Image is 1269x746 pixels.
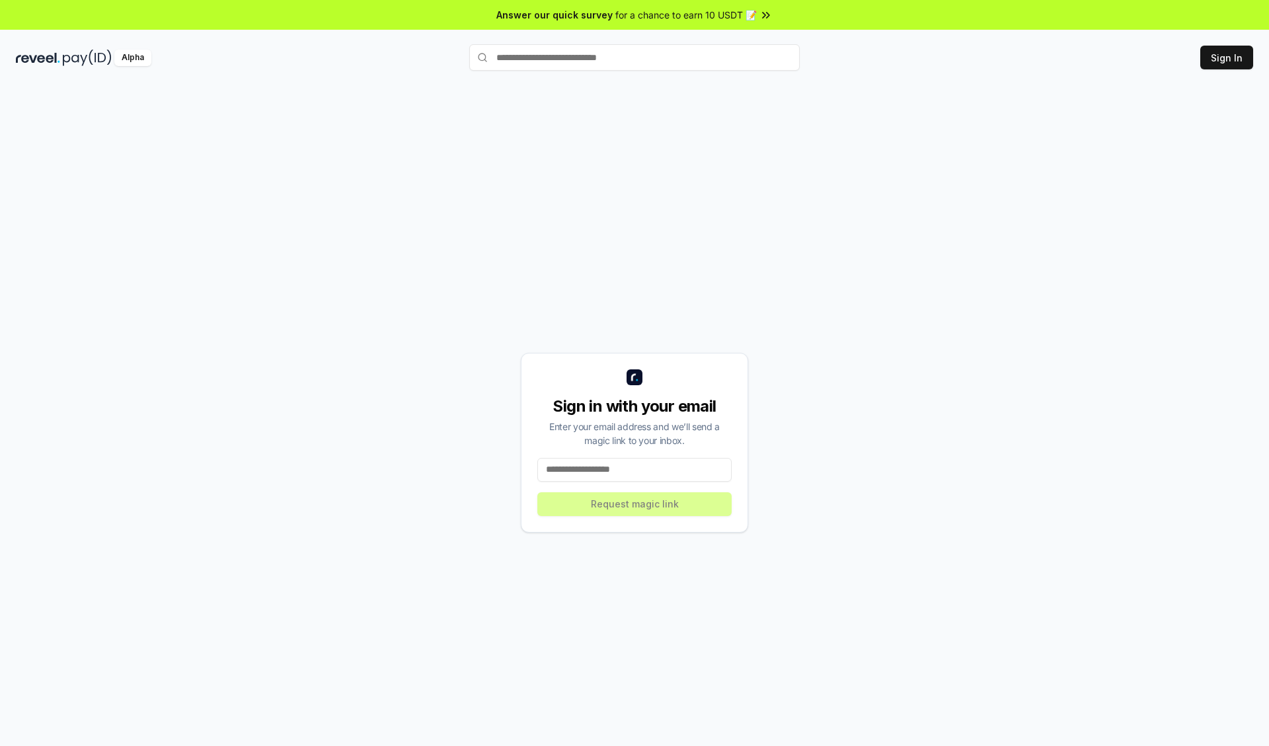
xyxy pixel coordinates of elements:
div: Enter your email address and we’ll send a magic link to your inbox. [537,420,732,447]
span: for a chance to earn 10 USDT 📝 [615,8,757,22]
div: Sign in with your email [537,396,732,417]
img: pay_id [63,50,112,66]
img: reveel_dark [16,50,60,66]
div: Alpha [114,50,151,66]
button: Sign In [1200,46,1253,69]
span: Answer our quick survey [496,8,613,22]
img: logo_small [627,369,642,385]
